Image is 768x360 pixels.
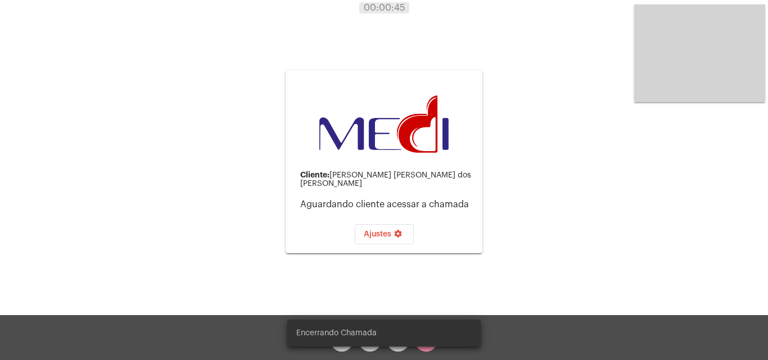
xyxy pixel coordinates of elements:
span: 00:00:45 [364,3,405,12]
mat-icon: settings [391,229,405,243]
div: [PERSON_NAME] [PERSON_NAME] dos [PERSON_NAME] [300,171,473,188]
span: Encerrando Chamada [296,327,377,339]
strong: Cliente: [300,171,329,179]
button: Ajustes [355,224,414,244]
img: d3a1b5fa-500b-b90f-5a1c-719c20e9830b.png [319,95,449,153]
span: Ajustes [364,230,405,238]
p: Aguardando cliente acessar a chamada [300,199,473,209]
